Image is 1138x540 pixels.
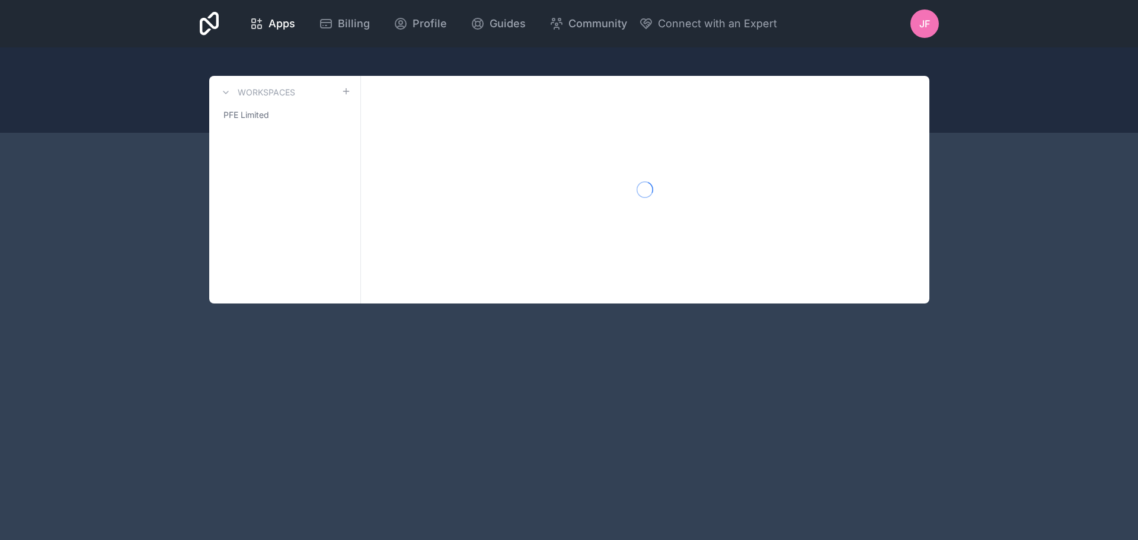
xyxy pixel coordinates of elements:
[219,104,351,126] a: PFE Limited
[461,11,535,37] a: Guides
[219,85,295,100] a: Workspaces
[338,15,370,32] span: Billing
[658,15,777,32] span: Connect with an Expert
[268,15,295,32] span: Apps
[309,11,379,37] a: Billing
[540,11,637,37] a: Community
[238,87,295,98] h3: Workspaces
[568,15,627,32] span: Community
[919,17,930,31] span: JF
[639,15,777,32] button: Connect with an Expert
[384,11,456,37] a: Profile
[223,109,269,121] span: PFE Limited
[413,15,447,32] span: Profile
[240,11,305,37] a: Apps
[490,15,526,32] span: Guides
